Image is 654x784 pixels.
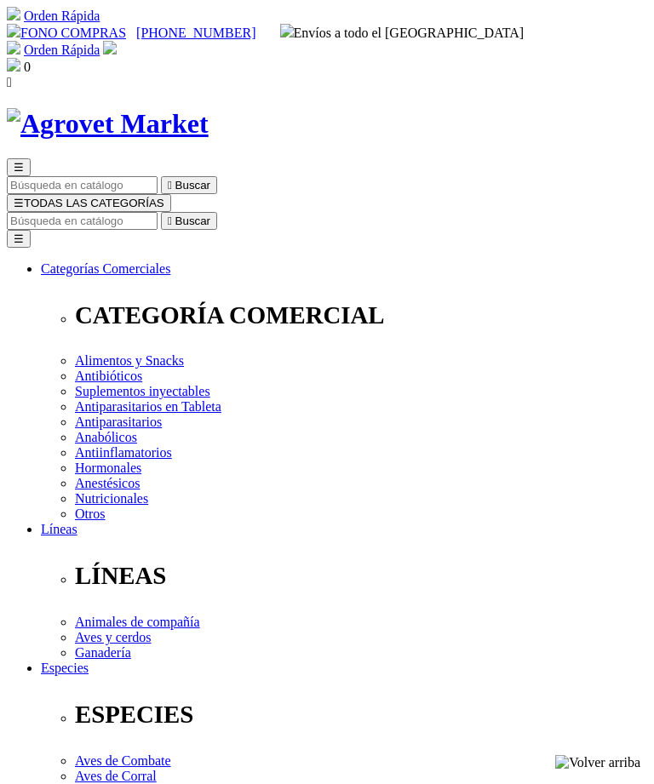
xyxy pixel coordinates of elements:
span: 0 [24,60,31,74]
input: Buscar [7,212,158,230]
a: Antiparasitarios [75,415,162,429]
a: Orden Rápida [24,9,100,23]
a: Antiparasitarios en Tableta [75,399,221,414]
img: phone.svg [7,24,20,37]
a: Anabólicos [75,430,137,444]
img: delivery-truck.svg [280,24,294,37]
a: Nutricionales [75,491,148,506]
a: Hormonales [75,461,141,475]
img: Volver arriba [555,755,640,770]
a: Antiinflamatorios [75,445,172,460]
a: Ganadería [75,645,131,660]
a: Orden Rápida [24,43,100,57]
span: Envíos a todo el [GEOGRAPHIC_DATA] [280,26,525,40]
img: user.svg [103,41,117,54]
a: Animales de compañía [75,615,200,629]
button:  Buscar [161,212,217,230]
a: Líneas [41,522,77,536]
a: Categorías Comerciales [41,261,170,276]
a: Otros [75,506,106,521]
a: Aves de Combate [75,753,171,768]
button: ☰ [7,158,31,176]
a: FONO COMPRAS [7,26,126,40]
a: Acceda a su cuenta de cliente [103,43,117,57]
a: Antibióticos [75,369,142,383]
p: ESPECIES [75,701,647,729]
p: LÍNEAS [75,562,647,590]
a: [PHONE_NUMBER] [136,26,255,40]
img: shopping-cart.svg [7,41,20,54]
a: Alimentos y Snacks [75,353,184,368]
span: ☰ [14,197,24,209]
input: Buscar [7,176,158,194]
a: Aves y cerdos [75,630,151,644]
span: Buscar [175,215,210,227]
p: CATEGORÍA COMERCIAL [75,301,647,329]
button: ☰ [7,230,31,248]
span: Buscar [175,179,210,192]
i:  [168,215,172,227]
span: ☰ [14,161,24,174]
button:  Buscar [161,176,217,194]
a: Suplementos inyectables [75,384,210,398]
i:  [7,75,12,89]
img: Agrovet Market [7,108,209,140]
a: Anestésicos [75,476,140,490]
img: shopping-bag.svg [7,58,20,72]
a: Aves de Corral [75,769,157,783]
button: ☰TODAS LAS CATEGORÍAS [7,194,171,212]
img: shopping-cart.svg [7,7,20,20]
a: Especies [41,661,89,675]
i:  [168,179,172,192]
